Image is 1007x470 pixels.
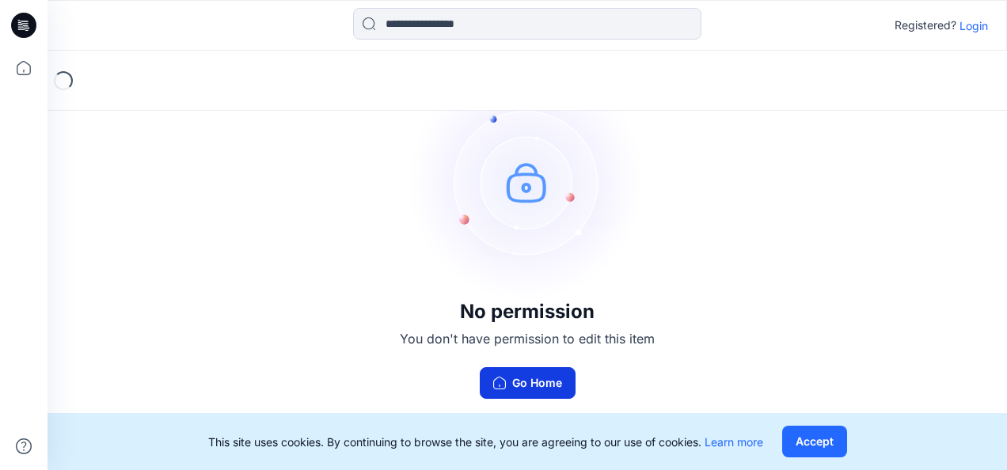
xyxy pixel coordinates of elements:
[959,17,988,34] p: Login
[400,329,655,348] p: You don't have permission to edit this item
[782,426,847,457] button: Accept
[408,63,646,301] img: no-perm.svg
[705,435,763,449] a: Learn more
[208,434,763,450] p: This site uses cookies. By continuing to browse the site, you are agreeing to our use of cookies.
[400,301,655,323] h3: No permission
[480,367,576,399] button: Go Home
[895,16,956,35] p: Registered?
